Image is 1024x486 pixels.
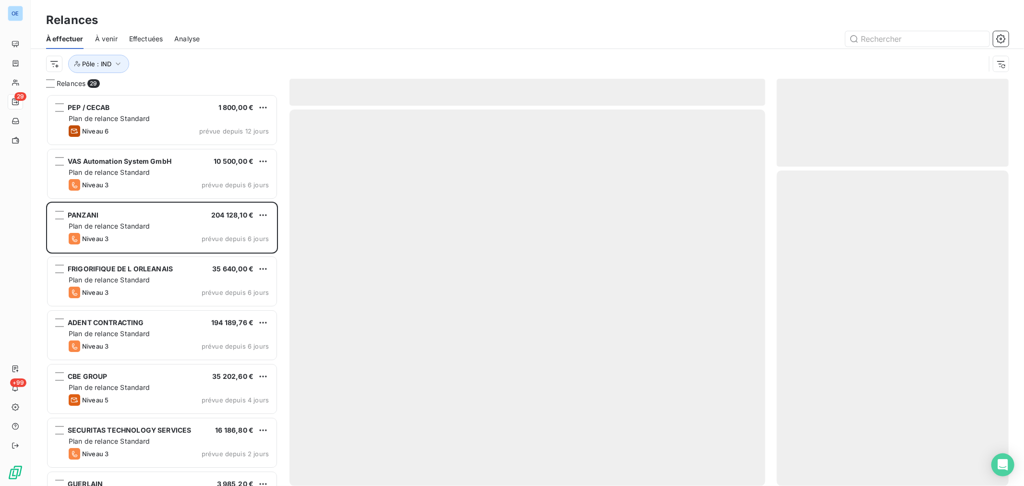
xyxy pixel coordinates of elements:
[845,31,989,47] input: Rechercher
[69,329,150,338] span: Plan de relance Standard
[174,34,200,44] span: Analyse
[69,168,150,176] span: Plan de relance Standard
[68,157,171,165] span: VAS Automation System GmbH
[82,289,108,296] span: Niveau 3
[129,34,163,44] span: Effectuées
[8,6,23,21] div: OE
[202,342,269,350] span: prévue depuis 6 jours
[87,79,99,88] span: 29
[202,181,269,189] span: prévue depuis 6 jours
[82,235,108,243] span: Niveau 3
[68,318,144,327] span: ADENT CONTRACTING
[68,265,173,273] span: FRIGORIFIQUE DE L ORLEANAIS
[199,127,269,135] span: prévue depuis 12 jours
[82,396,108,404] span: Niveau 5
[68,426,191,434] span: SECURITAS TECHNOLOGY SERVICES
[46,12,98,29] h3: Relances
[68,103,110,111] span: PEP / CECAB
[68,211,98,219] span: PANZANI
[82,450,108,458] span: Niveau 3
[212,372,253,380] span: 35 202,60 €
[8,465,23,480] img: Logo LeanPay
[95,34,118,44] span: À venir
[69,222,150,230] span: Plan de relance Standard
[202,289,269,296] span: prévue depuis 6 jours
[214,157,253,165] span: 10 500,00 €
[46,94,278,486] div: grid
[69,383,150,391] span: Plan de relance Standard
[14,92,26,101] span: 29
[46,34,84,44] span: À effectuer
[68,55,129,73] button: Pôle : IND
[202,396,269,404] span: prévue depuis 4 jours
[10,378,26,387] span: +99
[211,318,253,327] span: 194 189,76 €
[218,103,254,111] span: 1 800,00 €
[202,235,269,243] span: prévue depuis 6 jours
[68,372,107,380] span: CBE GROUP
[82,127,108,135] span: Niveau 6
[991,453,1014,476] div: Open Intercom Messenger
[69,437,150,445] span: Plan de relance Standard
[202,450,269,458] span: prévue depuis 2 jours
[82,181,108,189] span: Niveau 3
[82,60,111,68] span: Pôle : IND
[57,79,85,88] span: Relances
[69,276,150,284] span: Plan de relance Standard
[69,114,150,122] span: Plan de relance Standard
[211,211,253,219] span: 204 128,10 €
[212,265,253,273] span: 35 640,00 €
[215,426,253,434] span: 16 186,80 €
[82,342,108,350] span: Niveau 3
